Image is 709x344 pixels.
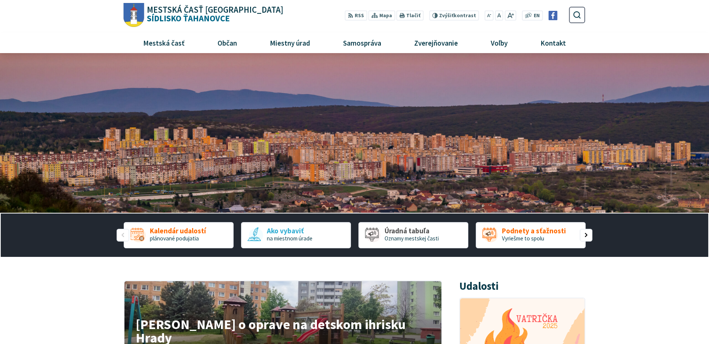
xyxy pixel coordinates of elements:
a: Voľby [477,33,521,53]
button: Tlačiť [397,10,423,21]
span: Mestská časť [GEOGRAPHIC_DATA] [147,6,283,14]
a: EN [532,12,542,20]
a: na tomto odkaze [43,279,87,286]
span: Voľby [488,33,511,53]
span: Mapa [379,12,392,20]
a: Samospráva [330,33,395,53]
span: Zvýšiť [439,12,454,19]
div: Nasledujúci slajd [580,229,592,242]
span: Prispôsobiť [75,314,107,322]
h1: Sídlisko Ťahanovce [144,6,284,23]
span: Úradná tabuľa [385,227,439,235]
div: 2 / 5 [241,222,351,248]
span: Kalendár udalostí [150,227,206,235]
span: Samospráva [340,33,384,53]
a: Podnety a sťažnosti Vyriešme to spolu [476,222,586,248]
button: Odmietnuť [20,311,62,324]
a: Ako vybaviť na miestnom úrade [241,222,351,248]
span: Podnety a sťažnosti [502,227,566,235]
button: Nastaviť pôvodnú veľkosť písma [495,10,503,21]
span: Zverejňovanie [411,33,460,53]
span: plánované podujatia [150,235,199,242]
div: 3 / 5 [358,222,468,248]
span: Oznamy mestskej časti [385,235,439,242]
span: RSS [355,12,364,20]
img: Prejsť na Facebook stránku [548,11,558,20]
a: Mestská časť [129,33,198,53]
div: Predošlý slajd [117,229,129,242]
a: RSS [345,10,367,21]
div: 1 / 5 [124,222,234,248]
span: Miestny úrad [267,33,313,53]
button: Zväčšiť veľkosť písma [505,10,516,21]
span: EN [534,12,540,20]
span: kontrast [439,13,476,19]
span: Ako vybaviť [267,227,312,235]
h3: Udalosti [459,280,499,292]
button: Prijať anonymné [20,296,116,308]
span: Občan [215,33,240,53]
span: na miestnom úrade [267,235,312,242]
a: Kalendár udalostí plánované podujatia [124,222,234,248]
span: Kontakt [538,33,569,53]
a: Mapa [369,10,395,21]
span: Mestská časť [140,33,187,53]
a: Logo Sídlisko Ťahanovce, prejsť na domovskú stránku. [124,3,283,27]
div: 4 / 5 [476,222,586,248]
span: Vyriešme to spolu [502,235,544,242]
button: Zvýšiťkontrast [429,10,479,21]
button: Zmenšiť veľkosť písma [485,10,494,21]
span: Tlačiť [406,13,420,19]
a: Miestny úrad [256,33,324,53]
a: Zverejňovanie [401,33,472,53]
span: Odmietnuť [26,314,56,322]
a: Kontakt [527,33,580,53]
p: Na zabezpečenie funkčnosti a anonymnú analýzu návštevnosti táto webstránka ukladá do vášho prehli... [20,245,116,287]
a: Občan [204,33,250,53]
a: Úradná tabuľa Oznamy mestskej časti [358,222,468,248]
button: Prispôsobiť [65,311,116,324]
span: Prijať anonymné [46,298,90,306]
img: Prejsť na domovskú stránku [124,3,144,27]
